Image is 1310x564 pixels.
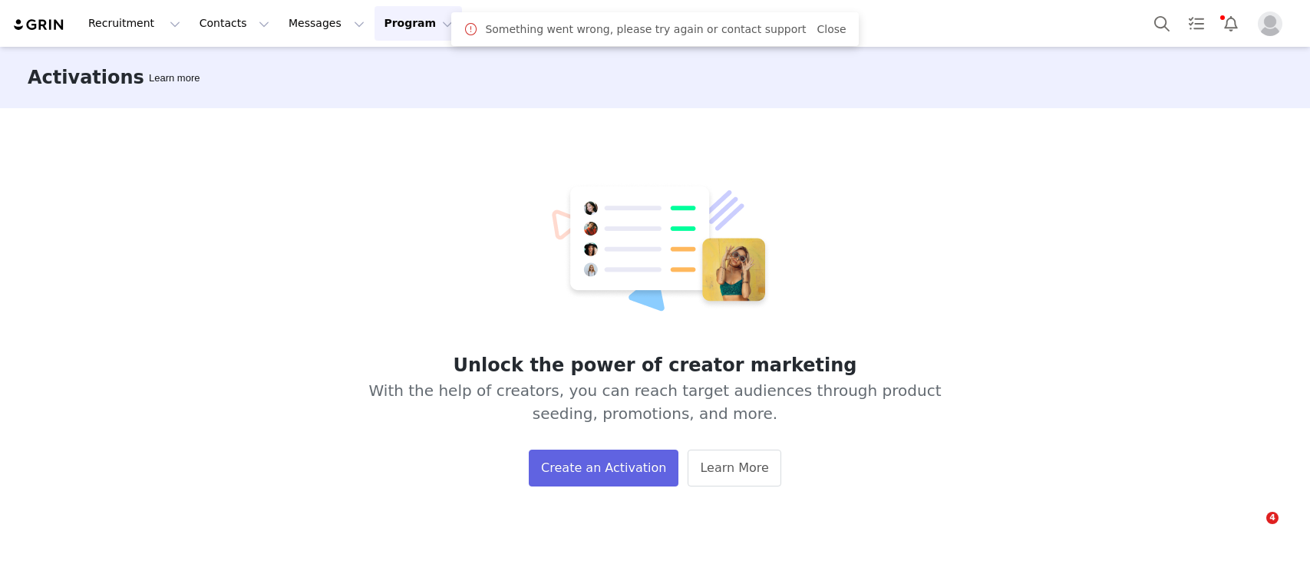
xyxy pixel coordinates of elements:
[540,183,771,315] img: Unlock the power of creator marketing
[146,71,203,86] div: Tooltip anchor
[1258,12,1282,36] img: placeholder-profile.jpg
[375,6,462,41] button: Program
[1266,512,1279,524] span: 4
[1180,6,1213,41] a: Tasks
[355,379,955,425] span: With the help of creators, you can reach target audiences through product seeding, promotions, an...
[463,6,546,41] button: Content
[817,23,846,35] a: Close
[485,21,806,38] span: Something went wrong, please try again or contact support
[1214,6,1248,41] button: Notifications
[688,450,780,486] a: Learn More
[705,6,793,41] a: Community
[28,64,144,91] h3: Activations
[1145,6,1179,41] button: Search
[547,6,642,41] button: Reporting
[355,351,955,379] h1: Unlock the power of creator marketing
[643,6,704,41] a: Brands
[79,6,190,41] button: Recruitment
[190,6,279,41] button: Contacts
[529,450,678,486] button: Create an Activation
[279,6,374,41] button: Messages
[1235,512,1272,549] iframe: Intercom live chat
[12,18,66,32] img: grin logo
[1249,12,1298,36] button: Profile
